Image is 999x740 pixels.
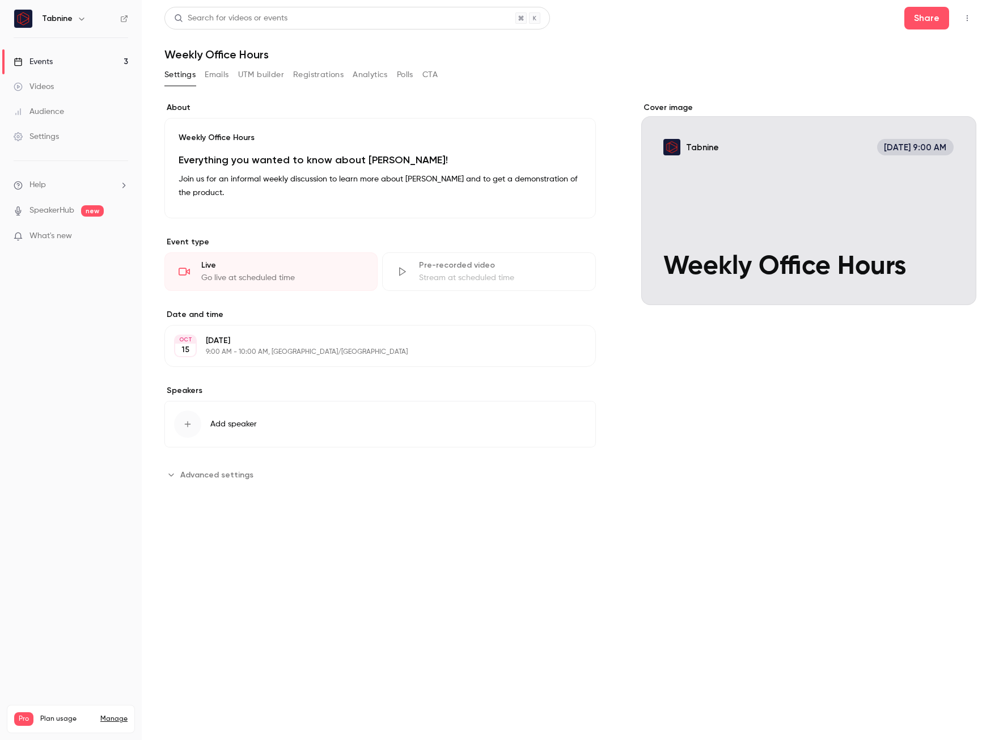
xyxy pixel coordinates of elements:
section: Advanced settings [164,466,596,484]
button: Share [904,7,949,29]
div: Stream at scheduled time [419,272,581,284]
div: Go live at scheduled time [201,272,363,284]
button: Polls [397,66,413,84]
button: Settings [164,66,196,84]
a: Manage [100,714,128,724]
div: Settings [14,131,59,142]
p: Weekly Office Hours [179,132,582,143]
button: Analytics [353,66,388,84]
button: Advanced settings [164,466,260,484]
span: Advanced settings [180,469,253,481]
div: Pre-recorded video [419,260,581,271]
span: Add speaker [210,418,257,430]
p: 9:00 AM - 10:00 AM, [GEOGRAPHIC_DATA]/[GEOGRAPHIC_DATA] [206,348,536,357]
section: Cover image [641,102,977,305]
div: Videos [14,81,54,92]
div: OCT [175,336,196,344]
button: CTA [422,66,438,84]
button: Registrations [293,66,344,84]
div: Search for videos or events [174,12,287,24]
label: About [164,102,596,113]
h6: Tabnine [42,13,73,24]
li: help-dropdown-opener [14,179,128,191]
strong: Everything you wanted to know about [PERSON_NAME]! [179,154,448,166]
div: Events [14,56,53,67]
span: Plan usage [40,714,94,724]
span: What's new [29,230,72,242]
a: SpeakerHub [29,205,74,217]
label: Speakers [164,385,596,396]
p: 15 [181,344,189,356]
div: Live [201,260,363,271]
p: [DATE] [206,335,536,346]
span: Help [29,179,46,191]
p: Event type [164,236,596,248]
p: Join us for an informal weekly discussion to learn more about [PERSON_NAME] and to get a demonstr... [179,172,582,200]
h1: Weekly Office Hours [164,48,976,61]
label: Cover image [641,102,977,113]
button: UTM builder [238,66,284,84]
button: Emails [205,66,228,84]
div: LiveGo live at scheduled time [164,252,378,291]
div: Pre-recorded videoStream at scheduled time [382,252,595,291]
div: Audience [14,106,64,117]
span: new [81,205,104,217]
label: Date and time [164,309,596,320]
span: Pro [14,712,33,726]
button: Add speaker [164,401,596,447]
img: Tabnine [14,10,32,28]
